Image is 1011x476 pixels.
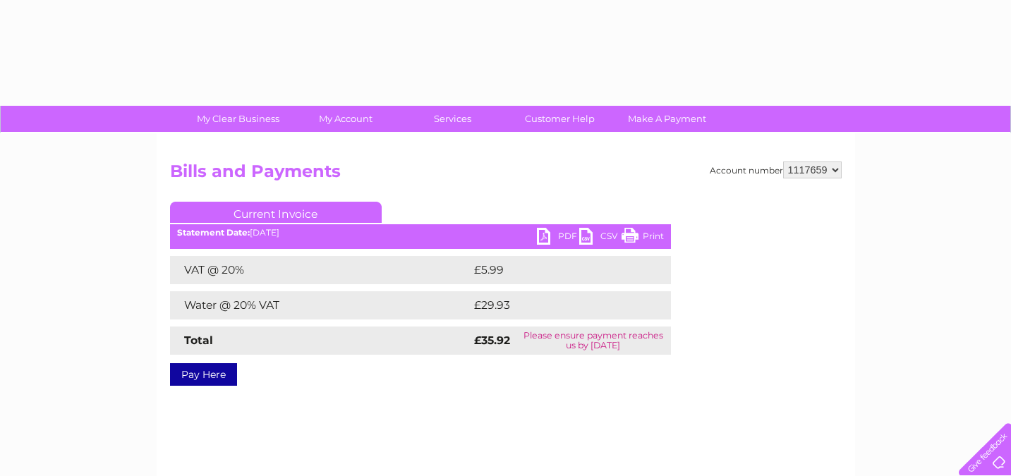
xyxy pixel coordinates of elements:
h2: Bills and Payments [170,161,842,188]
a: Services [394,106,511,132]
strong: £35.92 [474,334,510,347]
a: CSV [579,228,622,248]
td: Please ensure payment reaches us by [DATE] [516,327,671,355]
a: My Clear Business [180,106,296,132]
a: PDF [537,228,579,248]
td: £5.99 [471,256,638,284]
td: VAT @ 20% [170,256,471,284]
a: Make A Payment [609,106,725,132]
a: My Account [287,106,404,132]
a: Print [622,228,664,248]
div: [DATE] [170,228,671,238]
b: Statement Date: [177,227,250,238]
div: Account number [710,161,842,178]
a: Current Invoice [170,202,382,223]
strong: Total [184,334,213,347]
a: Pay Here [170,363,237,386]
a: Customer Help [502,106,618,132]
td: Water @ 20% VAT [170,291,471,319]
td: £29.93 [471,291,643,319]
